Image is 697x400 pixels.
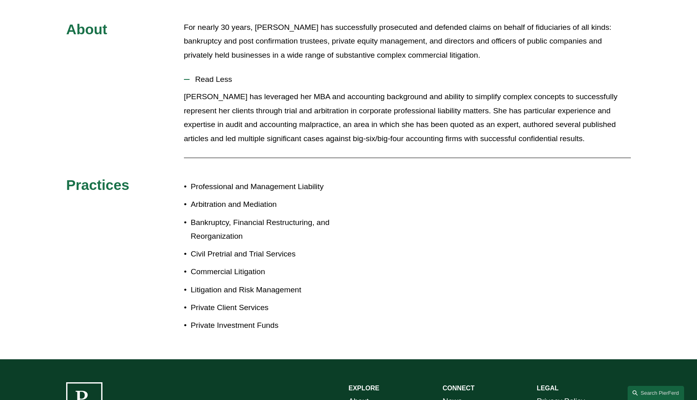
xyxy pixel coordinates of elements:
[191,283,348,297] p: Litigation and Risk Management
[191,216,348,244] p: Bankruptcy, Financial Restructuring, and Reorganization
[348,385,379,392] strong: EXPLORE
[191,247,348,261] p: Civil Pretrial and Trial Services
[184,69,631,90] button: Read Less
[66,21,107,37] span: About
[191,198,348,212] p: Arbitration and Mediation
[628,386,684,400] a: Search this site
[442,385,474,392] strong: CONNECT
[66,177,129,193] span: Practices
[537,385,559,392] strong: LEGAL
[184,21,631,62] p: For nearly 30 years, [PERSON_NAME] has successfully prosecuted and defended claims on behalf of f...
[191,180,348,194] p: Professional and Management Liability
[191,319,348,333] p: Private Investment Funds
[191,265,348,279] p: Commercial Litigation
[191,301,348,315] p: Private Client Services
[190,75,631,84] span: Read Less
[184,90,631,146] p: [PERSON_NAME] has leveraged her MBA and accounting background and ability to simplify complex con...
[184,90,631,152] div: Read Less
